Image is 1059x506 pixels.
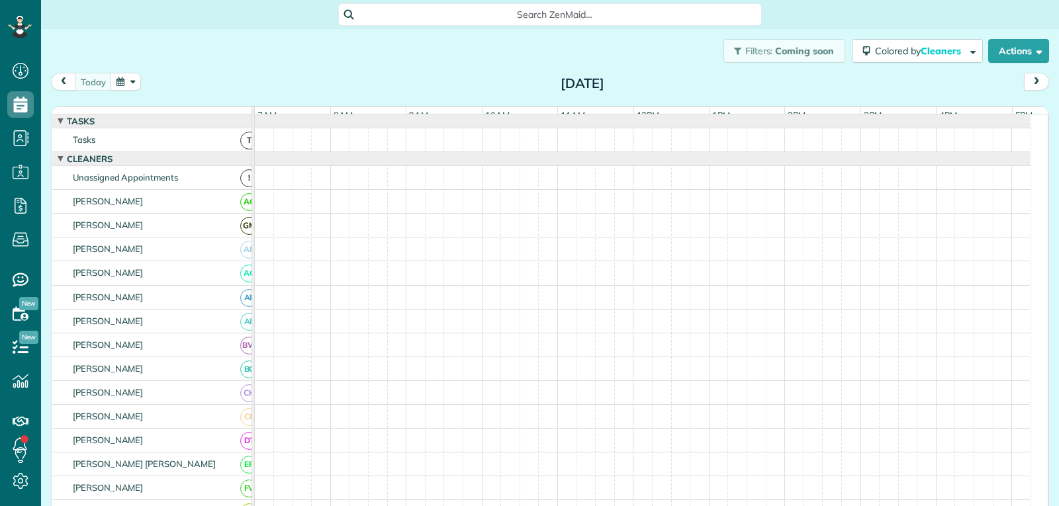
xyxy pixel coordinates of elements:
[51,73,76,91] button: prev
[240,313,258,331] span: AF
[785,110,808,120] span: 2pm
[70,267,146,278] span: [PERSON_NAME]
[483,110,512,120] span: 10am
[64,116,97,126] span: Tasks
[70,482,146,493] span: [PERSON_NAME]
[240,241,258,259] span: AB
[75,73,112,91] button: today
[70,411,146,421] span: [PERSON_NAME]
[240,480,258,497] span: FV
[937,110,960,120] span: 4pm
[70,196,146,206] span: [PERSON_NAME]
[1013,110,1036,120] span: 5pm
[240,217,258,235] span: GM
[70,435,146,445] span: [PERSON_NAME]
[240,360,258,378] span: BC
[852,39,983,63] button: Colored byCleaners
[406,110,431,120] span: 9am
[240,132,258,149] span: T
[745,45,773,57] span: Filters:
[634,110,663,120] span: 12pm
[70,387,146,398] span: [PERSON_NAME]
[988,39,1049,63] button: Actions
[64,153,115,164] span: Cleaners
[875,45,966,57] span: Colored by
[70,458,218,469] span: [PERSON_NAME] [PERSON_NAME]
[70,316,146,326] span: [PERSON_NAME]
[70,134,98,145] span: Tasks
[240,384,258,402] span: CH
[19,331,38,344] span: New
[240,337,258,355] span: BW
[240,432,258,450] span: DT
[921,45,963,57] span: Cleaners
[861,110,884,120] span: 3pm
[240,169,258,187] span: !
[70,292,146,302] span: [PERSON_NAME]
[70,363,146,374] span: [PERSON_NAME]
[19,297,38,310] span: New
[558,110,588,120] span: 11am
[70,172,181,183] span: Unassigned Appointments
[331,110,355,120] span: 8am
[70,339,146,350] span: [PERSON_NAME]
[710,110,733,120] span: 1pm
[1024,73,1049,91] button: next
[255,110,279,120] span: 7am
[775,45,835,57] span: Coming soon
[240,456,258,474] span: EP
[70,243,146,254] span: [PERSON_NAME]
[240,408,258,426] span: CL
[240,265,258,282] span: AC
[70,220,146,230] span: [PERSON_NAME]
[500,76,665,91] h2: [DATE]
[240,289,258,307] span: AF
[240,193,258,211] span: AC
